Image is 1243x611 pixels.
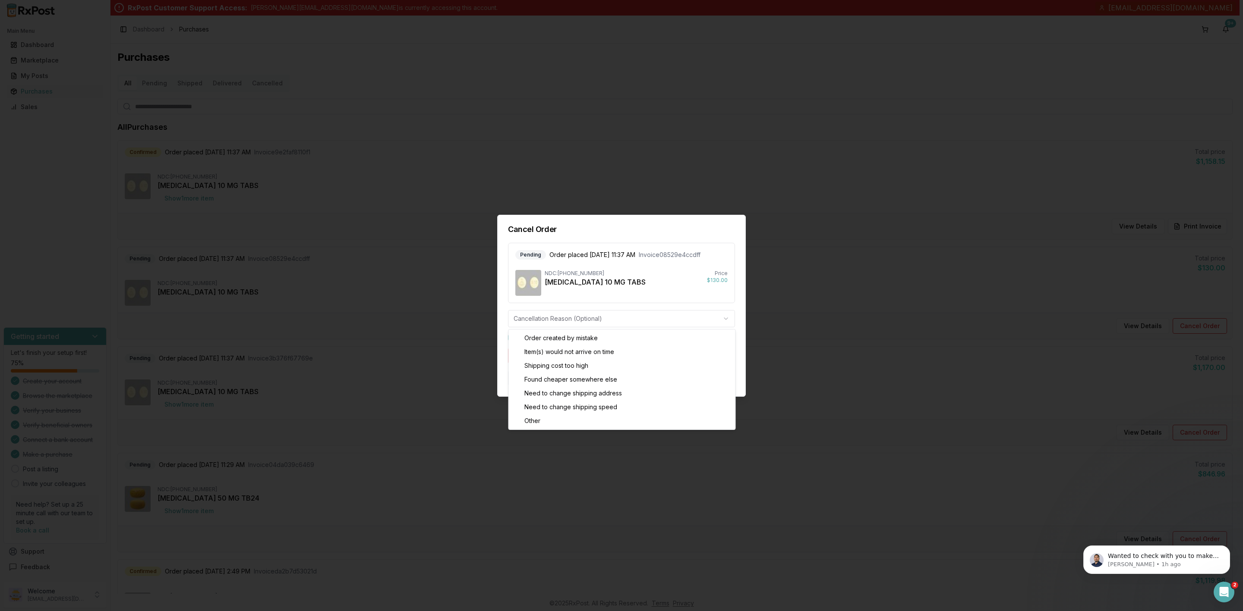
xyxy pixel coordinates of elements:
[524,348,614,356] span: Item(s) would not arrive on time
[524,334,598,342] span: Order created by mistake
[524,361,588,370] span: Shipping cost too high
[1070,527,1243,588] iframe: Intercom notifications message
[524,417,540,425] span: Other
[524,403,617,411] span: Need to change shipping speed
[1214,582,1234,602] iframe: Intercom live chat
[1231,582,1238,589] span: 2
[524,389,622,398] span: Need to change shipping address
[524,375,617,384] span: Found cheaper somewhere else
